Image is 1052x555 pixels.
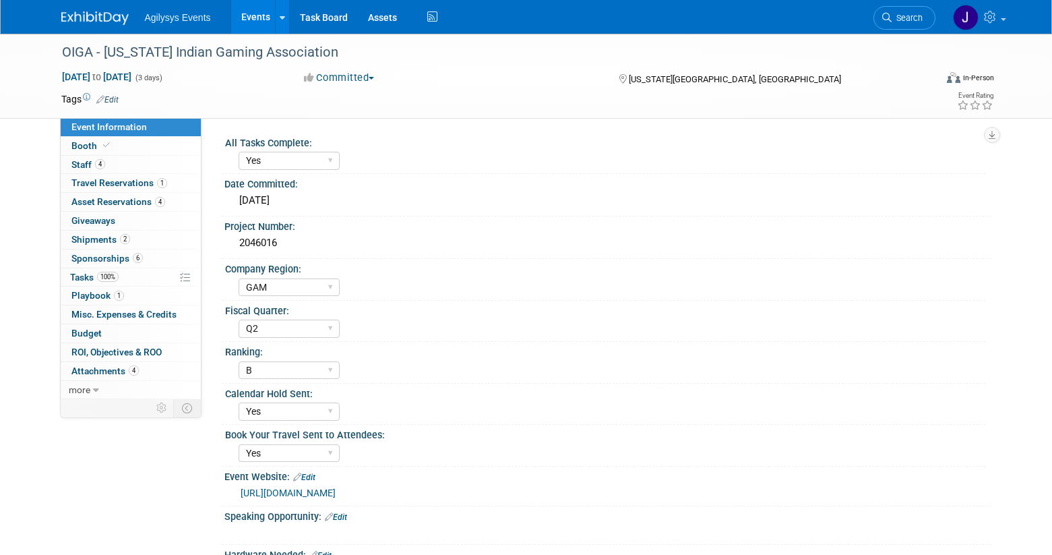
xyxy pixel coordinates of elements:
div: Book Your Travel Sent to Attendees: [225,425,985,442]
div: In-Person [962,73,994,83]
span: ROI, Objectives & ROO [71,347,162,357]
div: Event Website: [224,467,991,484]
span: Sponsorships [71,253,143,264]
img: Justin Oram [953,5,979,30]
div: Ranking: [225,342,985,359]
img: Format-Inperson.png [947,72,960,83]
span: Giveaways [71,215,115,226]
div: Company Region: [225,259,985,276]
a: Edit [325,513,347,522]
div: Speaking Opportunity: [224,506,991,524]
span: 1 [114,291,124,301]
div: [DATE] [235,190,981,211]
span: Attachments [71,366,139,376]
span: Misc. Expenses & Credits [71,309,177,320]
a: Asset Reservations4 [61,193,201,211]
td: Personalize Event Tab Strip [150,399,174,417]
span: Asset Reservations [71,196,165,207]
span: Search [892,13,923,23]
div: 2046016 [235,233,981,254]
span: 2 [120,234,130,244]
td: Toggle Event Tabs [173,399,201,417]
a: Giveaways [61,212,201,230]
div: Project Number: [224,216,991,233]
a: Budget [61,324,201,343]
a: Sponsorships6 [61,250,201,268]
div: Date Committed: [224,174,991,191]
span: Tasks [70,272,119,283]
span: Playbook [71,290,124,301]
a: Event Information [61,118,201,136]
div: Event Rating [957,92,993,99]
span: 4 [95,159,105,169]
span: Budget [71,328,102,339]
span: 4 [129,366,139,376]
a: Search [873,6,935,30]
i: Booth reservation complete [103,142,110,149]
div: Fiscal Quarter: [225,301,985,318]
a: Edit [293,473,315,482]
div: All Tasks Complete: [225,133,985,150]
span: [US_STATE][GEOGRAPHIC_DATA], [GEOGRAPHIC_DATA] [629,74,841,84]
a: Tasks100% [61,268,201,287]
span: Shipments [71,234,130,245]
span: 1 [157,178,167,188]
a: more [61,381,201,399]
a: Attachments4 [61,362,201,380]
td: Tags [61,92,119,106]
span: (3 days) [134,74,162,82]
a: ROI, Objectives & ROO [61,343,201,361]
span: more [69,384,90,395]
span: Travel Reservations [71,177,167,188]
span: 6 [133,253,143,263]
a: Travel Reservations1 [61,174,201,192]
span: 4 [155,197,165,207]
a: Booth [61,137,201,155]
span: [DATE] [DATE] [61,71,132,83]
a: Staff4 [61,156,201,174]
img: ExhibitDay [61,11,129,25]
a: [URL][DOMAIN_NAME] [241,488,336,498]
span: Booth [71,140,113,151]
span: Staff [71,159,105,170]
button: Committed [299,71,379,85]
div: Event Format [856,70,995,90]
a: Playbook1 [61,287,201,305]
span: Agilysys Events [145,12,211,23]
span: to [90,71,103,82]
div: OIGA - [US_STATE] Indian Gaming Association [57,40,915,65]
a: Shipments2 [61,231,201,249]
div: Calendar Hold Sent: [225,384,985,401]
a: Misc. Expenses & Credits [61,305,201,324]
span: 100% [97,272,119,282]
span: Event Information [71,121,147,132]
a: Edit [96,95,119,105]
